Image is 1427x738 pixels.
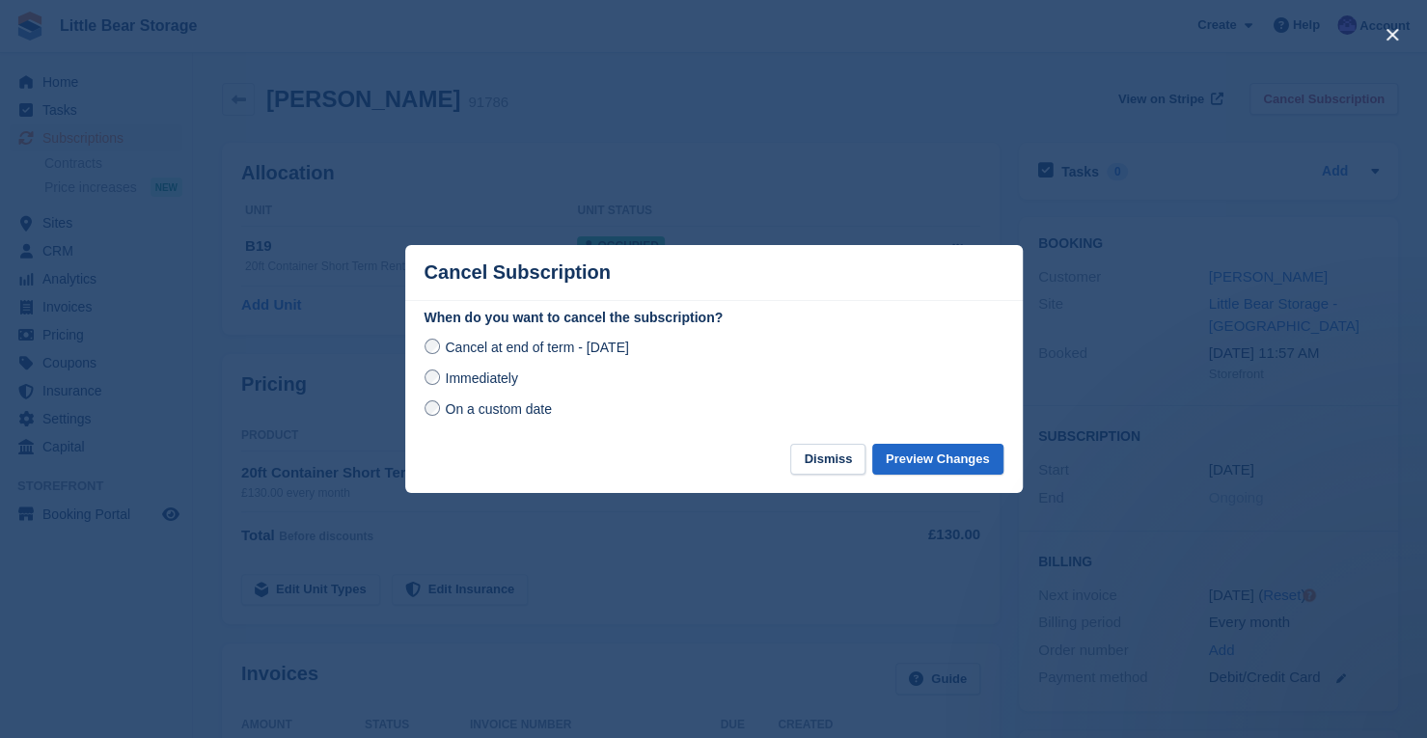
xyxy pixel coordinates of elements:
[1377,19,1408,50] button: close
[872,444,1003,476] button: Preview Changes
[425,308,1003,328] label: When do you want to cancel the subscription?
[445,370,517,386] span: Immediately
[425,369,440,385] input: Immediately
[790,444,865,476] button: Dismiss
[445,401,552,417] span: On a custom date
[445,340,628,355] span: Cancel at end of term - [DATE]
[425,261,611,284] p: Cancel Subscription
[425,400,440,416] input: On a custom date
[425,339,440,354] input: Cancel at end of term - [DATE]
